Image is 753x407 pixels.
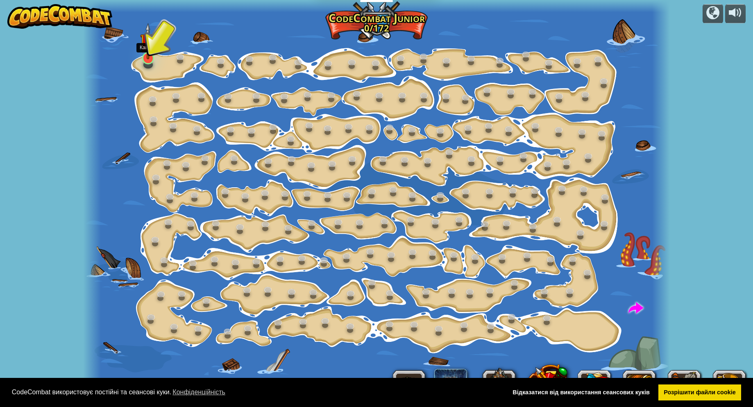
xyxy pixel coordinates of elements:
[664,389,736,396] font: Розрішити файли cookie
[513,389,650,396] font: Відказатися від використання сеансових куків
[507,384,655,401] a: заборонити файли cookie
[12,389,171,396] font: CodeCombat використовує постійні та сеансові куки.
[172,389,225,396] font: Конфіденційність
[658,384,742,401] a: дозволити файли cookie
[171,386,227,398] a: дізнатися більше про файли cookie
